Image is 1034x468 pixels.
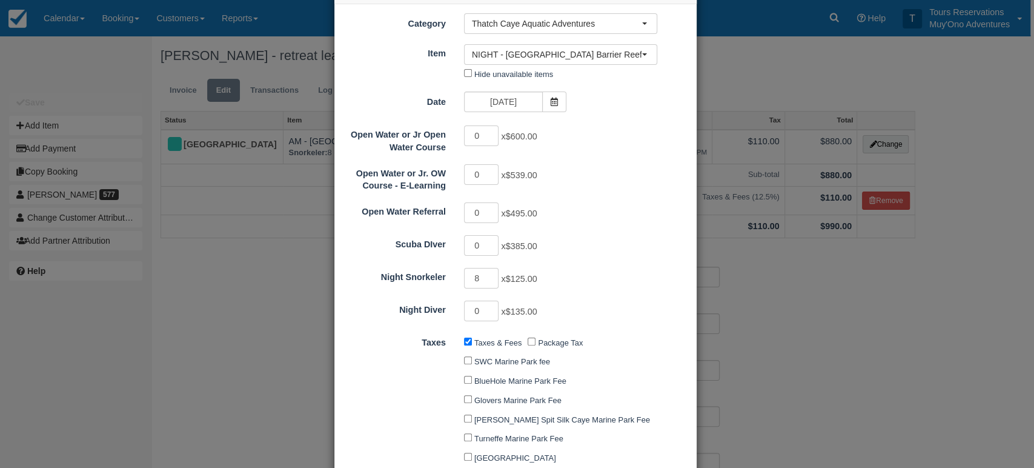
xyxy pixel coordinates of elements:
label: SWC Marine Park fee [474,357,550,366]
button: NIGHT - [GEOGRAPHIC_DATA] Barrier Reef Dive or Snorkel (6) [464,44,657,65]
span: $125.00 [506,274,537,284]
label: Open Water or Jr Open Water Course [334,124,455,153]
label: Turneffe Marine Park Fee [474,434,563,443]
span: Thatch Caye Aquatic Adventures [472,18,641,30]
label: [PERSON_NAME] Spit Silk Caye Marine Park Fee [474,415,650,424]
label: Night Diver [334,299,455,316]
span: $539.00 [506,170,537,180]
input: Open Water or Jr Open Water Course [464,125,499,146]
label: Taxes [334,332,455,349]
label: [GEOGRAPHIC_DATA] [474,453,556,463]
span: NIGHT - [GEOGRAPHIC_DATA] Barrier Reef Dive or Snorkel (6) [472,48,641,61]
label: Scuba DIver [334,234,455,251]
input: Night Snorkeler [464,268,499,289]
input: Scuba DIver [464,235,499,256]
label: Open Water or Jr. OW Course - E-Learning [334,163,455,192]
label: Item [334,43,455,60]
span: x [501,274,537,284]
span: $385.00 [506,241,537,251]
button: Thatch Caye Aquatic Adventures [464,13,657,34]
span: x [501,241,537,251]
label: Hide unavailable items [474,70,553,79]
label: Date [334,92,455,109]
span: x [501,209,537,218]
span: $495.00 [506,209,537,218]
input: Night Diver [464,301,499,321]
label: Night Snorkeler [334,267,455,284]
input: Open Water Referral [464,202,499,223]
label: Package Tax [538,338,583,347]
label: Glovers Marine Park Fee [474,396,562,405]
span: x [501,307,537,316]
label: Taxes & Fees [474,338,522,347]
label: BlueHole Marine Park Fee [474,376,566,386]
input: Open Water or Jr. OW Course - E-Learning [464,164,499,185]
label: Open Water Referral [334,201,455,218]
span: $600.00 [506,132,537,142]
span: x [501,132,537,142]
span: x [501,170,537,180]
span: $135.00 [506,307,537,316]
label: Category [334,13,455,30]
